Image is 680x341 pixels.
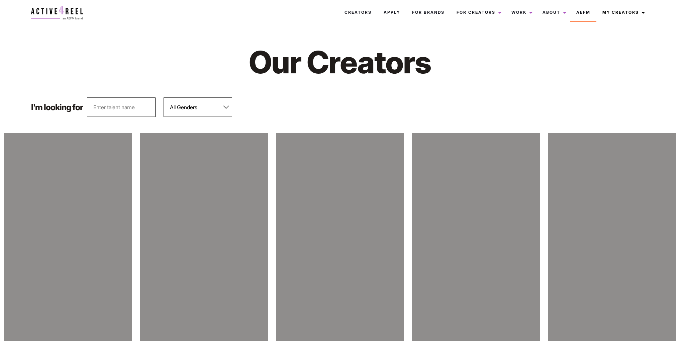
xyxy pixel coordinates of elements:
input: Enter talent name [87,97,156,117]
a: For Creators [451,3,505,21]
a: Apply [378,3,406,21]
a: For Brands [406,3,451,21]
a: Creators [338,3,378,21]
a: About [537,3,570,21]
a: My Creators [596,3,649,21]
h1: Our Creators [162,43,518,81]
img: a4r-logo.svg [31,6,83,19]
p: I'm looking for [31,103,83,112]
a: AEFM [570,3,596,21]
a: Work [505,3,537,21]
